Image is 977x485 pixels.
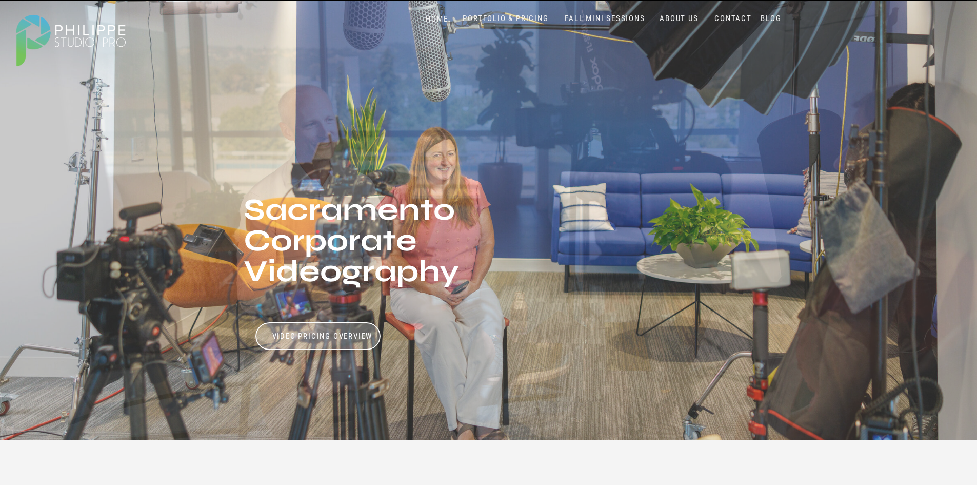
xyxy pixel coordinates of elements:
[712,14,754,24] a: CONTACT
[244,195,523,350] h1: Sacramento Corporate Videography
[759,14,784,24] a: BLOG
[415,14,459,24] a: HOME
[563,14,648,24] a: FALL MINI SESSIONS
[271,332,374,341] a: Video Pricing Overview
[657,14,701,24] a: ABOUT US
[459,14,553,24] a: PORTFOLIO & PRICING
